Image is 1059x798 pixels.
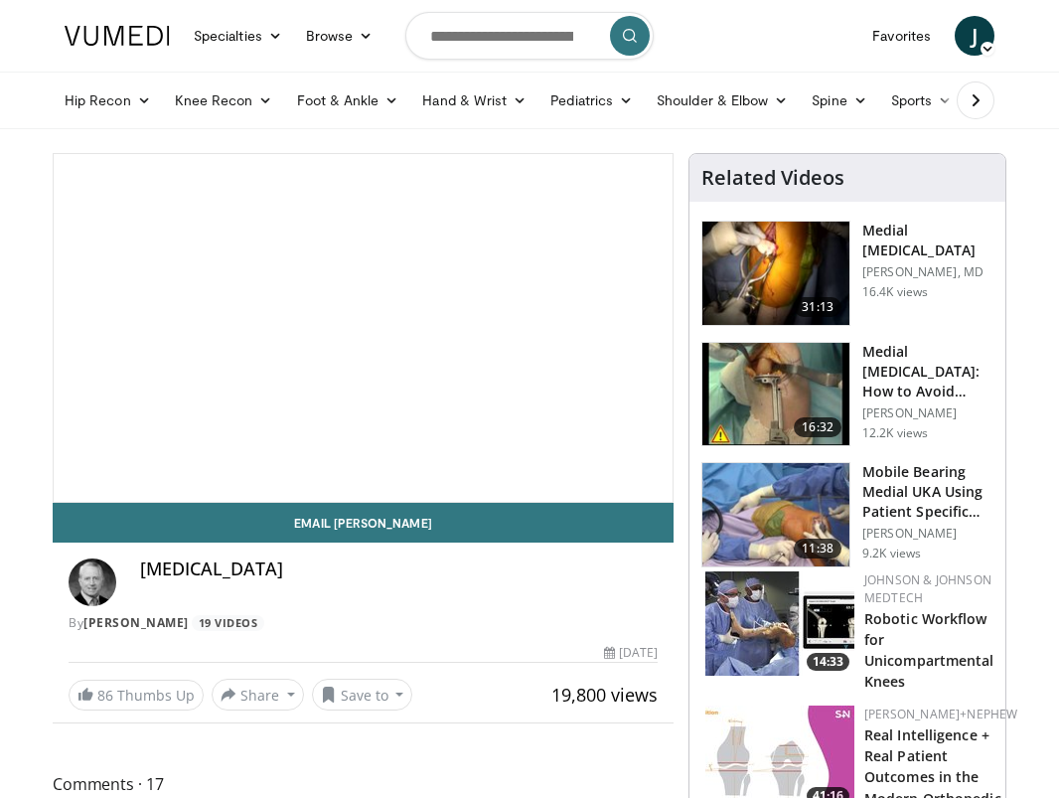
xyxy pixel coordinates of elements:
[551,683,658,707] span: 19,800 views
[285,80,411,120] a: Foot & Ankle
[69,614,658,632] div: By
[69,559,116,606] img: Avatar
[862,342,993,401] h3: Medial [MEDICAL_DATA]: How to Avoid Surgical Pro…
[794,417,841,437] span: 16:32
[701,342,993,447] a: 16:32 Medial [MEDICAL_DATA]: How to Avoid Surgical Pro… [PERSON_NAME] 12.2K views
[807,653,849,671] span: 14:33
[97,686,113,705] span: 86
[702,343,849,446] img: ZdWCH7dOnnmQ9vqn5hMDoxOmdtO6xlQD_1.150x105_q85_crop-smart_upscale.jpg
[800,80,878,120] a: Spine
[53,503,674,543] a: Email [PERSON_NAME]
[538,80,645,120] a: Pediatrics
[794,539,841,559] span: 11:38
[702,222,849,325] img: 294122_0000_1.png.150x105_q85_crop-smart_upscale.jpg
[83,614,189,631] a: [PERSON_NAME]
[701,221,993,326] a: 31:13 Medial [MEDICAL_DATA] [PERSON_NAME], MD 16.4K views
[862,264,993,280] p: [PERSON_NAME], MD
[312,679,413,711] button: Save to
[864,706,1017,722] a: [PERSON_NAME]+Nephew
[879,80,965,120] a: Sports
[212,679,304,711] button: Share
[864,571,991,606] a: Johnson & Johnson MedTech
[410,80,538,120] a: Hand & Wrist
[864,609,994,691] a: Robotic Workflow for Unicompartmental Knees
[182,16,294,56] a: Specialties
[862,405,993,421] p: [PERSON_NAME]
[54,154,673,502] video-js: Video Player
[862,526,993,542] p: [PERSON_NAME]
[65,26,170,46] img: VuMedi Logo
[53,80,163,120] a: Hip Recon
[862,284,928,300] p: 16.4K views
[794,297,841,317] span: 31:13
[862,546,921,561] p: 9.2K views
[163,80,285,120] a: Knee Recon
[294,16,385,56] a: Browse
[69,680,204,711] a: 86 Thumbs Up
[955,16,994,56] a: J
[53,771,674,797] span: Comments 17
[862,221,993,260] h3: Medial [MEDICAL_DATA]
[862,425,928,441] p: 12.2K views
[701,462,993,567] a: 11:38 Mobile Bearing Medial UKA Using Patient Specific Guides [PERSON_NAME] 9.2K views
[705,571,854,676] img: c6830cff-7f4a-4323-a779-485c40836a20.150x105_q85_crop-smart_upscale.jpg
[192,615,264,632] a: 19 Videos
[705,571,854,676] a: 14:33
[405,12,654,60] input: Search topics, interventions
[604,644,658,662] div: [DATE]
[140,559,658,580] h4: [MEDICAL_DATA]
[860,16,943,56] a: Favorites
[862,462,993,522] h3: Mobile Bearing Medial UKA Using Patient Specific Guides
[701,166,844,190] h4: Related Videos
[702,463,849,566] img: 316317_0000_1.png.150x105_q85_crop-smart_upscale.jpg
[645,80,800,120] a: Shoulder & Elbow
